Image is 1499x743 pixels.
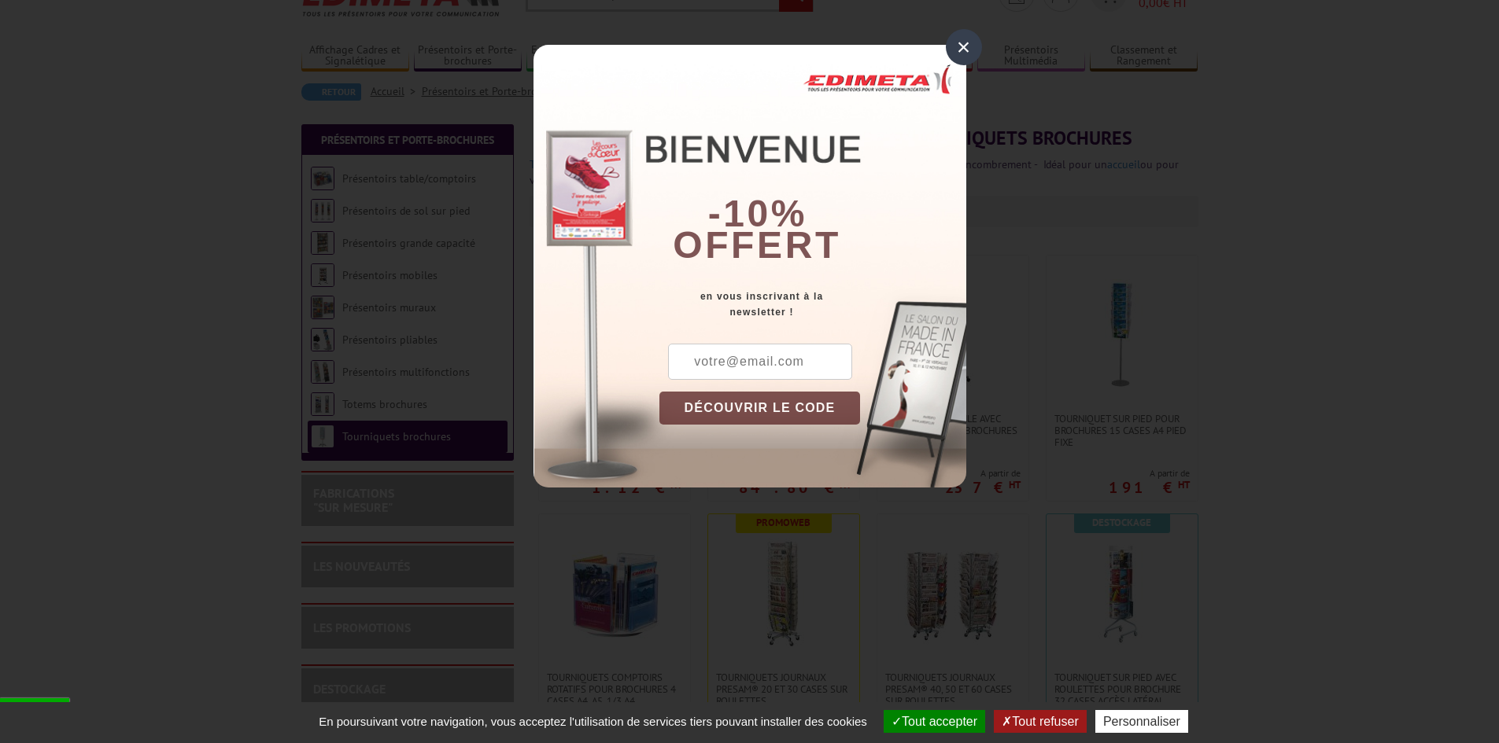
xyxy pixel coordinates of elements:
[946,29,982,65] div: ×
[659,289,966,320] div: en vous inscrivant à la newsletter !
[659,392,861,425] button: DÉCOUVRIR LE CODE
[1095,710,1188,733] button: Personnaliser (fenêtre modale)
[884,710,985,733] button: Tout accepter
[994,710,1086,733] button: Tout refuser
[673,224,841,266] font: offert
[668,344,852,380] input: votre@email.com
[708,193,807,234] b: -10%
[311,715,875,728] span: En poursuivant votre navigation, vous acceptez l'utilisation de services tiers pouvant installer ...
